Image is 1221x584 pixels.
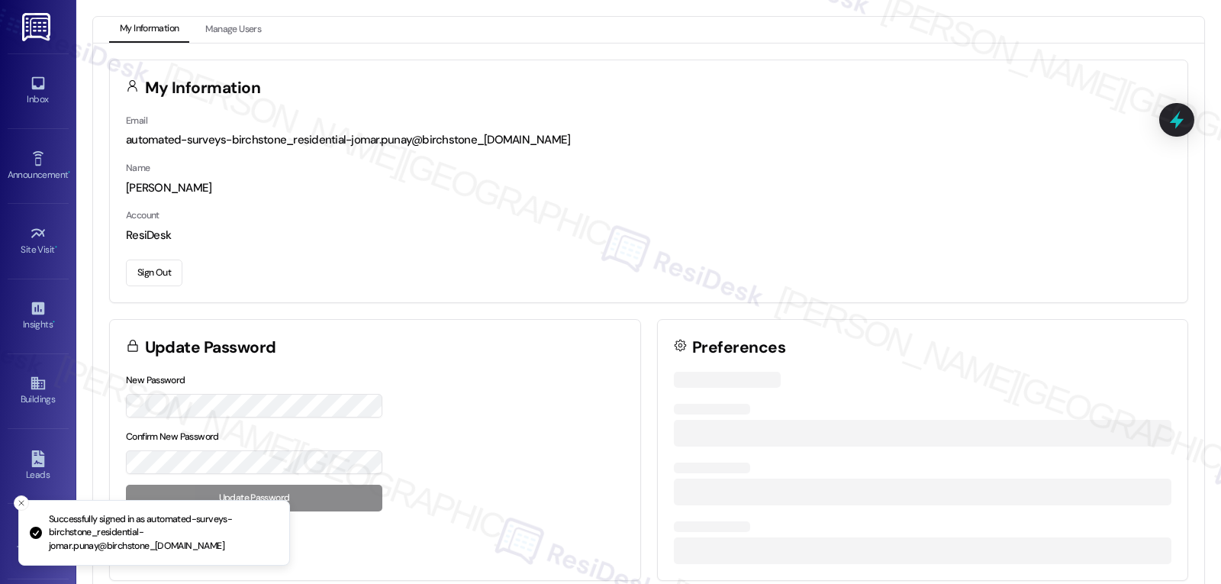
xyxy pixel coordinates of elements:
[8,70,69,111] a: Inbox
[53,317,55,327] span: •
[8,446,69,487] a: Leads
[68,167,70,178] span: •
[126,132,1171,148] div: automated-surveys-birchstone_residential-jomar.punay@birchstone_[DOMAIN_NAME]
[109,17,189,43] button: My Information
[126,180,1171,196] div: [PERSON_NAME]
[8,221,69,262] a: Site Visit •
[195,17,272,43] button: Manage Users
[55,242,57,253] span: •
[126,431,219,443] label: Confirm New Password
[14,495,29,511] button: Close toast
[49,513,277,553] p: Successfully signed in as automated-surveys-birchstone_residential-jomar.punay@birchstone_[DOMAIN...
[126,115,147,127] label: Email
[145,340,276,356] h3: Update Password
[22,13,53,41] img: ResiDesk Logo
[692,340,785,356] h3: Preferences
[126,260,182,286] button: Sign Out
[126,162,150,174] label: Name
[145,80,261,96] h3: My Information
[126,374,185,386] label: New Password
[8,521,69,562] a: Templates •
[8,295,69,337] a: Insights •
[126,209,159,221] label: Account
[126,227,1171,244] div: ResiDesk
[8,370,69,411] a: Buildings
